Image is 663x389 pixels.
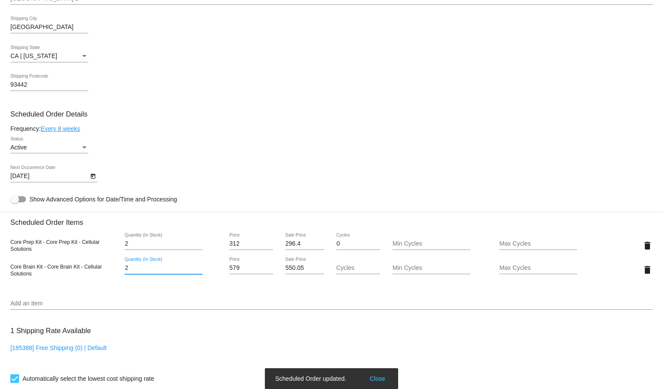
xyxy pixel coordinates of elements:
span: CA | [US_STATE] [10,52,57,59]
h3: Scheduled Order Details [10,110,653,118]
mat-select: Shipping State [10,53,88,60]
input: Shipping City [10,24,88,31]
input: Sale Price [285,240,324,247]
input: Price [229,240,273,247]
mat-icon: delete [642,265,653,275]
simple-snack-bar: Scheduled Order updated. [275,374,388,383]
input: Cycles [336,265,380,272]
a: [185388] Free Shipping (0) | Default [10,344,106,351]
input: Min Cycles [393,240,470,247]
button: Close [367,374,388,383]
mat-icon: delete [642,240,653,251]
input: Quantity (In Stock) [125,265,203,272]
span: Active [10,144,27,151]
div: Frequency: [10,125,653,132]
mat-select: Status [10,144,88,151]
input: Price [229,265,273,272]
input: Next Occurrence Date [10,173,88,180]
span: Automatically select the lowest cost shipping rate [23,373,154,384]
a: Every 8 weeks [41,125,80,132]
input: Max Cycles [499,240,577,247]
button: Open calendar [88,171,97,180]
span: Core Brain Kit - Core Brain Kit - Cellular Solutions [10,264,102,277]
h3: Scheduled Order Items [10,212,653,227]
input: Quantity (In Stock) [125,240,203,247]
span: Show Advanced Options for Date/Time and Processing [29,195,177,204]
input: Cycles [336,240,380,247]
input: Add an item [10,300,653,307]
span: Core Prep Kit - Core Prep Kit - Cellular Solutions [10,239,100,252]
input: Sale Price [285,265,324,272]
input: Max Cycles [499,265,577,272]
h3: 1 Shipping Rate Available [10,321,91,340]
input: Min Cycles [393,265,470,272]
input: Shipping Postcode [10,81,88,88]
